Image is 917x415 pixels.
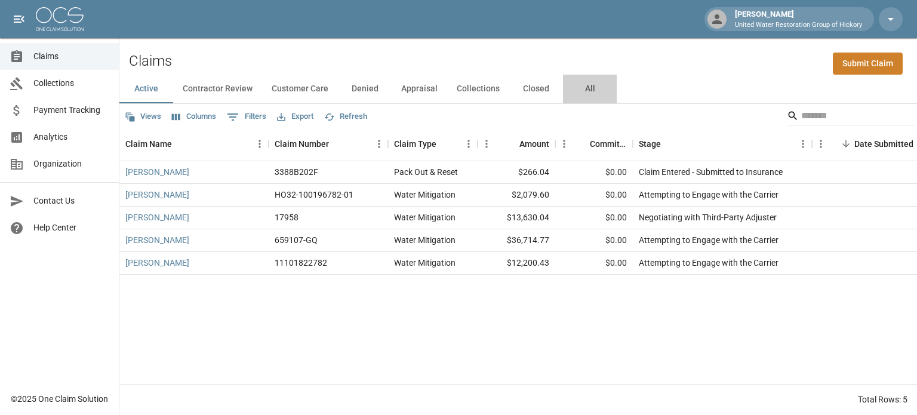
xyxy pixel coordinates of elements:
[274,107,316,126] button: Export
[275,189,353,201] div: HO32-100196782-01
[639,127,661,161] div: Stage
[33,104,109,116] span: Payment Tracking
[436,136,453,152] button: Sort
[33,158,109,170] span: Organization
[555,207,633,229] div: $0.00
[262,75,338,103] button: Customer Care
[639,257,778,269] div: Attempting to Engage with the Carrier
[519,127,549,161] div: Amount
[555,127,633,161] div: Committed Amount
[251,135,269,153] button: Menu
[388,127,478,161] div: Claim Type
[275,257,327,269] div: 11101822782
[478,161,555,184] div: $266.04
[478,229,555,252] div: $36,714.77
[590,127,627,161] div: Committed Amount
[125,257,189,269] a: [PERSON_NAME]
[478,127,555,161] div: Amount
[573,136,590,152] button: Sort
[730,8,867,30] div: [PERSON_NAME]
[36,7,84,31] img: ocs-logo-white-transparent.png
[392,75,447,103] button: Appraisal
[122,107,164,126] button: Views
[125,211,189,223] a: [PERSON_NAME]
[661,136,678,152] button: Sort
[394,166,458,178] div: Pack Out & Reset
[224,107,269,127] button: Show filters
[321,107,370,126] button: Refresh
[447,75,509,103] button: Collections
[275,234,318,246] div: 659107-GQ
[503,136,519,152] button: Sort
[563,75,617,103] button: All
[555,252,633,275] div: $0.00
[555,135,573,153] button: Menu
[275,211,299,223] div: 17958
[125,166,189,178] a: [PERSON_NAME]
[125,189,189,201] a: [PERSON_NAME]
[129,53,172,70] h2: Claims
[394,234,456,246] div: Water Mitigation
[478,252,555,275] div: $12,200.43
[338,75,392,103] button: Denied
[478,207,555,229] div: $13,630.04
[394,127,436,161] div: Claim Type
[33,195,109,207] span: Contact Us
[854,127,913,161] div: Date Submitted
[639,166,783,178] div: Claim Entered - Submitted to Insurance
[735,20,862,30] p: United Water Restoration Group of Hickory
[394,257,456,269] div: Water Mitigation
[460,135,478,153] button: Menu
[833,53,903,75] a: Submit Claim
[173,75,262,103] button: Contractor Review
[639,234,778,246] div: Attempting to Engage with the Carrier
[394,211,456,223] div: Water Mitigation
[478,184,555,207] div: $2,079.60
[119,75,917,103] div: dynamic tabs
[7,7,31,31] button: open drawer
[33,222,109,234] span: Help Center
[639,211,777,223] div: Negotiating with Third-Party Adjuster
[11,393,108,405] div: © 2025 One Claim Solution
[555,184,633,207] div: $0.00
[370,135,388,153] button: Menu
[633,127,812,161] div: Stage
[169,107,219,126] button: Select columns
[858,394,907,405] div: Total Rows: 5
[33,50,109,63] span: Claims
[812,135,830,153] button: Menu
[33,77,109,90] span: Collections
[119,127,269,161] div: Claim Name
[269,127,388,161] div: Claim Number
[275,166,318,178] div: 3388B202F
[119,75,173,103] button: Active
[172,136,189,152] button: Sort
[509,75,563,103] button: Closed
[275,127,329,161] div: Claim Number
[555,161,633,184] div: $0.00
[478,135,496,153] button: Menu
[787,106,915,128] div: Search
[838,136,854,152] button: Sort
[33,131,109,143] span: Analytics
[125,127,172,161] div: Claim Name
[125,234,189,246] a: [PERSON_NAME]
[555,229,633,252] div: $0.00
[394,189,456,201] div: Water Mitigation
[329,136,346,152] button: Sort
[794,135,812,153] button: Menu
[639,189,778,201] div: Attempting to Engage with the Carrier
